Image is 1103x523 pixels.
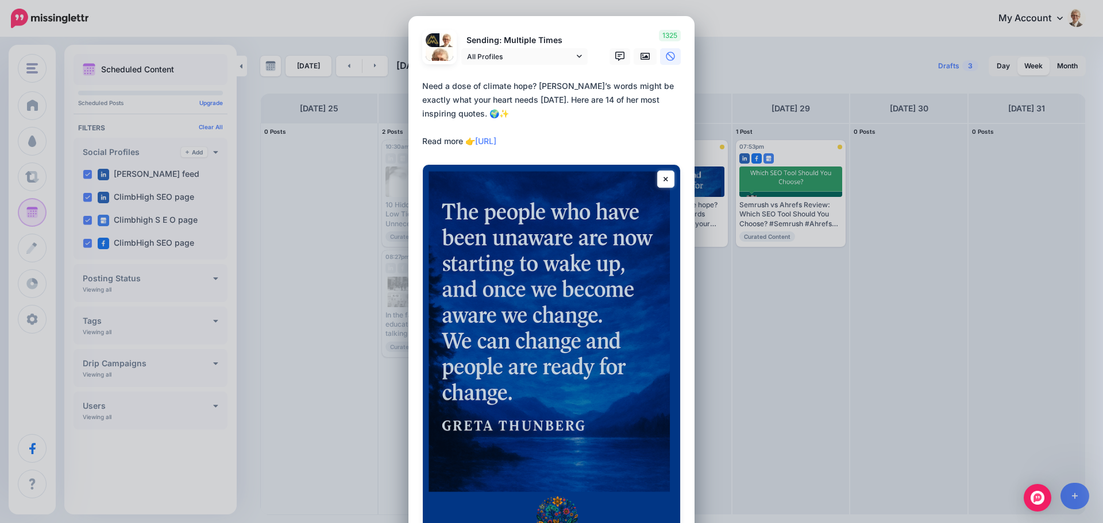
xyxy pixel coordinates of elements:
img: 1516529544118-44762.png [426,47,453,75]
img: picture-bsa71314.png [426,33,439,47]
div: Need a dose of climate hope? [PERSON_NAME]’s words might be exactly what your heart needs [DATE].... [422,79,687,148]
p: Sending: Multiple Times [461,34,588,47]
div: Open Intercom Messenger [1024,484,1051,512]
a: All Profiles [461,48,588,65]
span: All Profiles [467,51,574,63]
span: 1325 [659,30,681,41]
img: 1516529544118-44762.png [439,33,453,47]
